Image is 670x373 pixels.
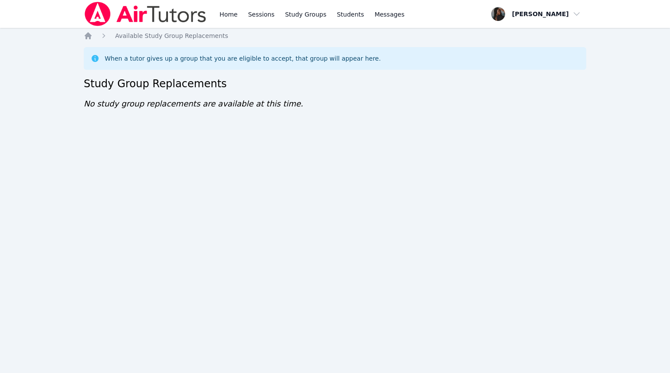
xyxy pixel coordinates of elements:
[115,32,228,39] span: Available Study Group Replacements
[84,77,586,91] h2: Study Group Replacements
[84,31,586,40] nav: Breadcrumb
[115,31,228,40] a: Available Study Group Replacements
[84,99,303,108] span: No study group replacements are available at this time.
[375,10,405,19] span: Messages
[105,54,381,63] div: When a tutor gives up a group that you are eligible to accept, that group will appear here.
[84,2,207,26] img: Air Tutors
